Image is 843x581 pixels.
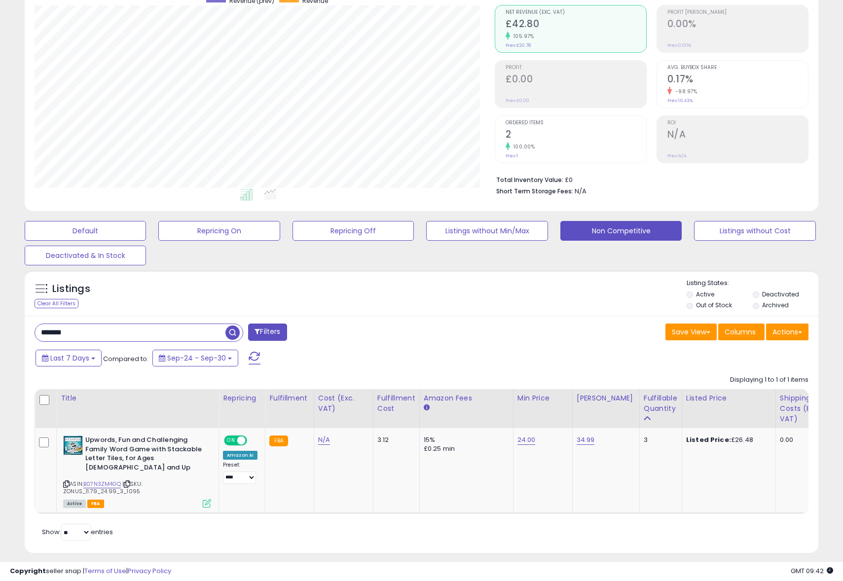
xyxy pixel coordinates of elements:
span: Profit [PERSON_NAME] [667,10,808,15]
button: Listings without Cost [694,221,815,241]
span: Ordered Items [506,120,646,126]
div: Shipping Costs (Exc. VAT) [780,393,831,424]
span: FBA [87,500,104,508]
button: Default [25,221,146,241]
div: £26.48 [686,436,768,444]
div: Preset: [223,462,257,484]
button: Deactivated & In Stock [25,246,146,265]
span: Columns [725,327,756,337]
span: N/A [575,186,586,196]
small: -98.97% [672,88,697,95]
small: 105.97% [510,33,534,40]
div: Amazon AI [223,451,257,460]
a: N/A [318,435,330,445]
div: Displaying 1 to 1 of 1 items [730,375,808,385]
a: Privacy Policy [128,566,171,576]
h2: 2 [506,129,646,142]
h2: £0.00 [506,73,646,87]
button: Last 7 Days [36,350,102,366]
label: Out of Stock [696,301,732,309]
button: Non Competitive [560,221,682,241]
button: Repricing Off [293,221,414,241]
span: ON [225,436,237,445]
button: Filters [248,324,287,341]
span: Compared to: [103,354,148,363]
button: Actions [766,324,808,340]
small: Prev: 1 [506,153,518,159]
b: Upwords, Fun and Challenging Family Word Game with Stackable Letter Tiles, for Ages [DEMOGRAPHIC_... [85,436,205,474]
a: 24.00 [517,435,536,445]
div: Fulfillable Quantity [644,393,678,414]
label: Active [696,290,714,298]
span: All listings currently available for purchase on Amazon [63,500,86,508]
small: Prev: £0.00 [506,98,529,104]
button: Columns [718,324,765,340]
b: Listed Price: [686,435,731,444]
small: Prev: £20.78 [506,42,531,48]
span: Avg. Buybox Share [667,65,808,71]
small: Prev: N/A [667,153,687,159]
div: 3 [644,436,674,444]
div: 3.12 [377,436,412,444]
small: 100.00% [510,143,535,150]
span: Net Revenue (Exc. VAT) [506,10,646,15]
h2: 0.00% [667,18,808,32]
span: Last 7 Days [50,353,89,363]
div: Clear All Filters [35,299,78,308]
button: Sep-24 - Sep-30 [152,350,238,366]
h2: N/A [667,129,808,142]
button: Listings without Min/Max [426,221,548,241]
a: B07N3ZM4GQ [83,480,121,488]
div: Min Price [517,393,568,403]
li: £0 [496,173,801,185]
h5: Listings [52,282,90,296]
img: 51z6IIkx33L._SL40_.jpg [63,436,83,455]
div: 0.00 [780,436,827,444]
label: Deactivated [762,290,799,298]
span: Show: entries [42,527,113,537]
h2: £42.80 [506,18,646,32]
h2: 0.17% [667,73,808,87]
span: Profit [506,65,646,71]
span: ROI [667,120,808,126]
div: 15% [424,436,506,444]
span: Sep-24 - Sep-30 [167,353,226,363]
small: FBA [269,436,288,446]
div: Cost (Exc. VAT) [318,393,369,414]
div: seller snap | | [10,567,171,576]
p: Listing States: [687,279,818,288]
strong: Copyright [10,566,46,576]
div: ASIN: [63,436,211,507]
b: Total Inventory Value: [496,176,563,184]
div: Fulfillment [269,393,309,403]
div: Repricing [223,393,261,403]
small: Prev: 0.00% [667,42,691,48]
a: Terms of Use [84,566,126,576]
div: Title [61,393,215,403]
b: Short Term Storage Fees: [496,187,573,195]
div: Fulfillment Cost [377,393,415,414]
button: Save View [665,324,717,340]
small: Prev: 16.43% [667,98,693,104]
label: Archived [762,301,789,309]
div: Listed Price [686,393,771,403]
div: £0.25 min [424,444,506,453]
a: 34.99 [577,435,595,445]
small: Amazon Fees. [424,403,430,412]
button: Repricing On [158,221,280,241]
span: | SKU: ZONUS_11.79_24.99_3_1095 [63,480,142,495]
div: [PERSON_NAME] [577,393,635,403]
span: OFF [246,436,261,445]
div: Amazon Fees [424,393,509,403]
span: 2025-10-8 09:42 GMT [791,566,833,576]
